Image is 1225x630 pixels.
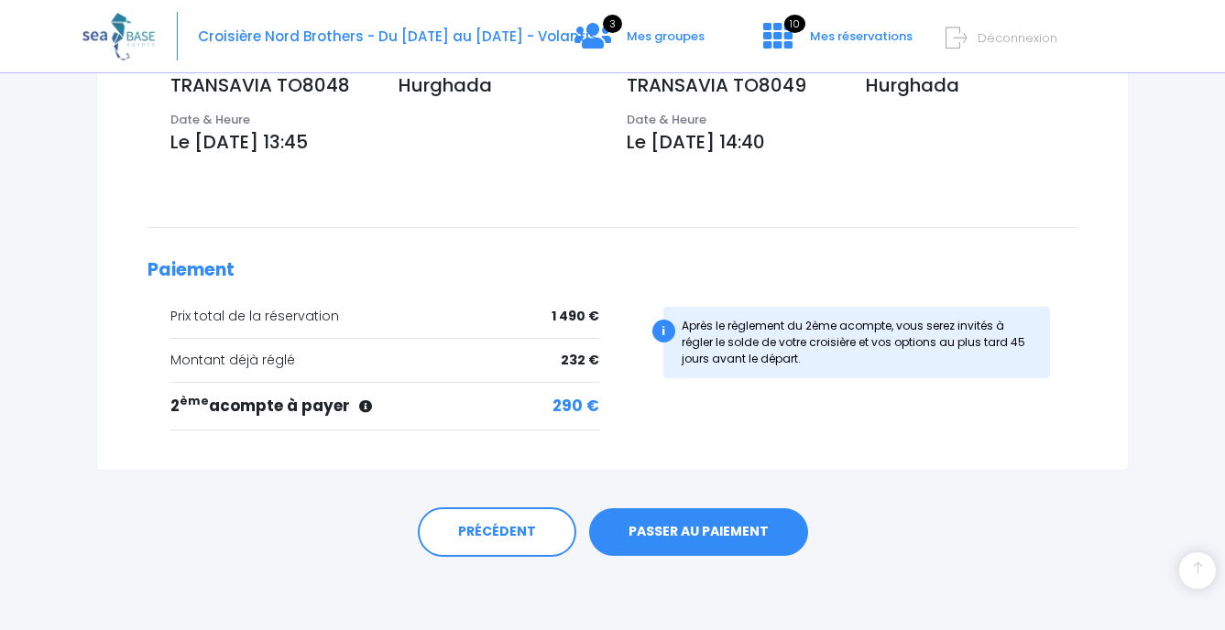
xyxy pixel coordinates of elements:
[560,34,719,51] a: 3 Mes groupes
[627,128,1078,156] p: Le [DATE] 14:40
[170,395,599,418] div: 2 acompte à payer
[627,71,838,99] p: TRANSAVIA TO8049
[589,508,808,556] a: PASSER AU PAIEMENT
[399,71,599,99] p: Hurghada
[552,395,599,418] span: 290 €
[627,111,706,128] span: Date & Heure
[663,307,1051,378] div: Après le règlement du 2ème acompte, vous serez invités à régler le solde de votre croisière et vo...
[749,34,924,51] a: 10 Mes réservations
[170,351,599,370] div: Montant déjà réglé
[170,71,371,99] p: TRANSAVIA TO8048
[170,307,599,326] div: Prix total de la réservation
[784,15,805,33] span: 10
[170,111,250,128] span: Date & Heure
[552,307,599,326] span: 1 490 €
[170,128,599,156] p: Le [DATE] 13:45
[198,27,597,46] span: Croisière Nord Brothers - Du [DATE] au [DATE] - Volantis
[652,320,675,342] div: i
[978,29,1057,47] span: Déconnexion
[418,507,576,557] a: PRÉCÉDENT
[180,393,209,408] sup: ème
[627,27,705,45] span: Mes groupes
[603,15,622,33] span: 3
[148,260,1077,281] h2: Paiement
[810,27,913,45] span: Mes réservations
[561,351,599,370] span: 232 €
